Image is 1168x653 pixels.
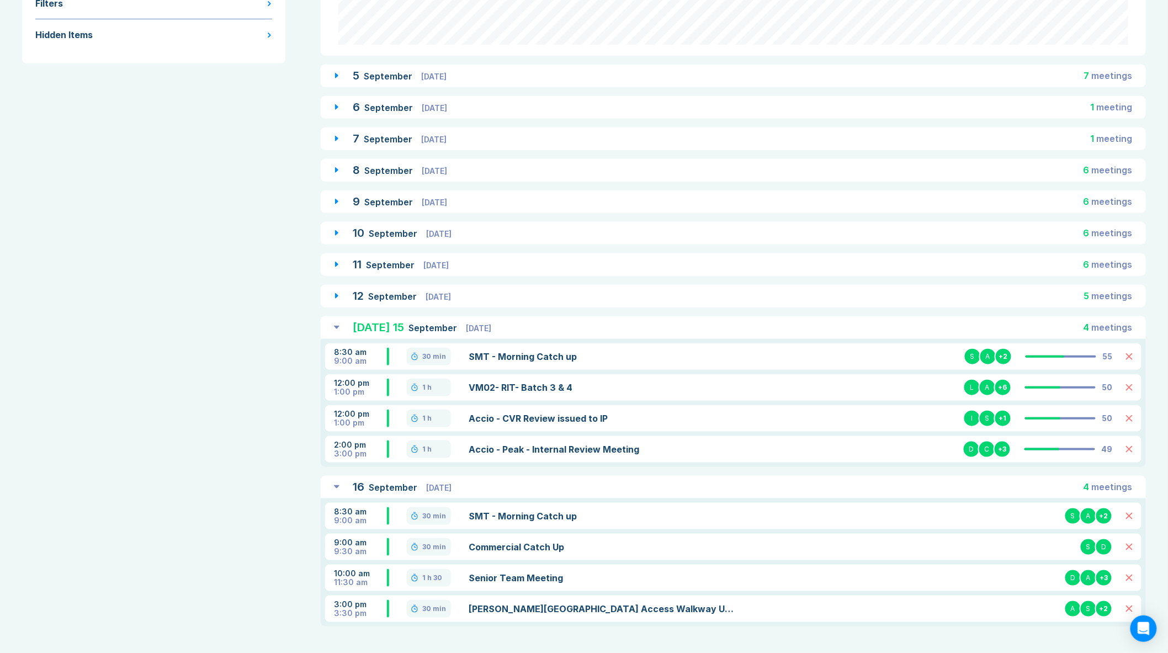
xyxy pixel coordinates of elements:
[1092,70,1133,81] span: meeting s
[369,482,420,493] span: September
[995,348,1012,365] div: + 2
[1102,445,1113,454] div: 49
[469,350,735,363] a: SMT - Morning Catch up
[422,414,432,423] div: 1 h
[421,135,447,144] span: [DATE]
[422,383,432,392] div: 1 h
[422,166,447,176] span: [DATE]
[1092,196,1133,207] span: meeting s
[353,132,359,145] span: 7
[1092,164,1133,176] span: meeting s
[469,571,735,585] a: Senior Team Meeting
[353,258,362,271] span: 11
[334,379,387,387] div: 12:00 pm
[1084,164,1090,176] span: 6
[334,578,387,587] div: 11:30 am
[1126,353,1133,360] button: Delete
[469,412,735,425] a: Accio - CVR Review issued to IP
[334,516,387,525] div: 9:00 am
[963,410,981,427] div: I
[334,410,387,418] div: 12:00 pm
[422,352,446,361] div: 30 min
[1095,600,1113,618] div: + 2
[422,198,447,207] span: [DATE]
[334,600,387,609] div: 3:00 pm
[1084,70,1090,81] span: 7
[1080,569,1097,587] div: A
[1130,615,1157,642] div: Open Intercom Messenger
[334,507,387,516] div: 8:30 am
[1091,102,1095,113] span: 1
[1126,415,1133,422] button: Delete
[469,443,735,456] a: Accio - Peak - Internal Review Meeting
[469,602,735,615] a: [PERSON_NAME][GEOGRAPHIC_DATA] Access Walkway Update
[469,540,735,554] a: Commercial Catch Up
[353,226,364,240] span: 10
[426,483,452,492] span: [DATE]
[978,440,996,458] div: C
[423,261,449,270] span: [DATE]
[366,259,417,270] span: September
[1095,538,1113,556] div: D
[334,348,387,357] div: 8:30 am
[994,440,1011,458] div: + 3
[1084,259,1090,270] span: 6
[1091,133,1095,144] span: 1
[1092,259,1133,270] span: meeting s
[334,609,387,618] div: 3:30 pm
[979,410,996,427] div: S
[1092,227,1133,238] span: meeting s
[334,569,387,578] div: 10:00 am
[334,547,387,556] div: 9:30 am
[1102,383,1113,392] div: 50
[469,381,735,394] a: VM02- RIT- Batch 3 & 4
[364,71,415,82] span: September
[1080,538,1097,556] div: S
[1126,513,1133,519] button: Delete
[422,512,446,521] div: 30 min
[364,134,415,145] span: September
[1126,575,1133,581] button: Delete
[963,440,980,458] div: D
[1084,481,1090,492] span: 4
[1092,322,1133,333] span: meeting s
[1097,102,1133,113] span: meeting
[1064,600,1082,618] div: A
[979,379,996,396] div: A
[1126,544,1133,550] button: Delete
[353,100,360,114] span: 6
[994,410,1012,427] div: + 1
[353,480,364,493] span: 16
[353,69,359,82] span: 5
[1084,227,1090,238] span: 6
[334,387,387,396] div: 1:00 pm
[1092,290,1133,301] span: meeting s
[334,538,387,547] div: 9:00 am
[1080,507,1097,525] div: A
[1084,290,1090,301] span: 5
[1064,569,1082,587] div: D
[334,418,387,427] div: 1:00 pm
[1095,507,1113,525] div: + 2
[334,357,387,365] div: 9:00 am
[369,228,420,239] span: September
[408,322,459,333] span: September
[334,449,387,458] div: 3:00 pm
[1126,606,1133,612] button: Delete
[35,28,93,41] div: Hidden Items
[1080,600,1097,618] div: S
[1092,481,1133,492] span: meeting s
[426,229,452,238] span: [DATE]
[1064,507,1082,525] div: S
[422,543,446,551] div: 30 min
[469,509,735,523] a: SMT - Morning Catch up
[1103,352,1113,361] div: 55
[1084,322,1090,333] span: 4
[1097,133,1133,144] span: meeting
[979,348,997,365] div: A
[466,323,491,333] span: [DATE]
[353,289,364,302] span: 12
[364,165,415,176] span: September
[334,440,387,449] div: 2:00 pm
[1084,196,1090,207] span: 6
